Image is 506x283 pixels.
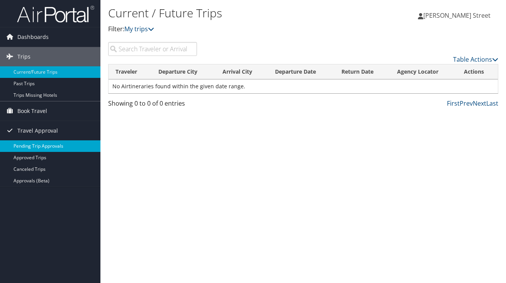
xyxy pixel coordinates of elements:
[17,101,47,121] span: Book Travel
[108,99,197,112] div: Showing 0 to 0 of 0 entries
[216,64,268,79] th: Arrival City: activate to sort column ascending
[108,24,368,34] p: Filter:
[109,79,498,93] td: No Airtineraries found within the given date range.
[453,55,498,64] a: Table Actions
[108,5,368,21] h1: Current / Future Trips
[486,99,498,108] a: Last
[17,47,31,66] span: Trips
[335,64,390,79] th: Return Date: activate to sort column ascending
[460,99,473,108] a: Prev
[17,121,58,140] span: Travel Approval
[447,99,460,108] a: First
[418,4,498,27] a: [PERSON_NAME] Street
[17,5,94,23] img: airportal-logo.png
[108,42,197,56] input: Search Traveler or Arrival City
[109,64,151,79] th: Traveler: activate to sort column ascending
[423,11,491,20] span: [PERSON_NAME] Street
[17,27,49,47] span: Dashboards
[457,64,498,79] th: Actions
[390,64,457,79] th: Agency Locator: activate to sort column ascending
[268,64,335,79] th: Departure Date: activate to sort column descending
[151,64,216,79] th: Departure City: activate to sort column ascending
[124,25,154,33] a: My trips
[473,99,486,108] a: Next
